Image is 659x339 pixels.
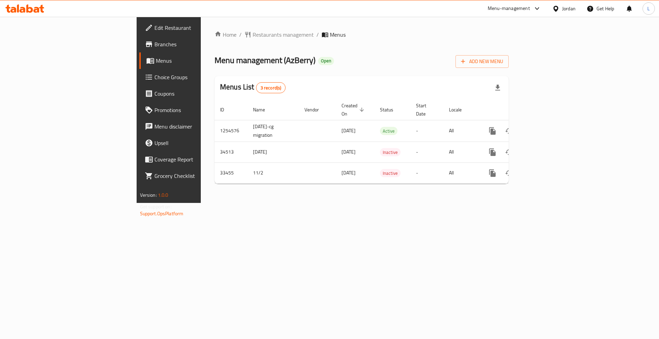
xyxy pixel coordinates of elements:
[244,31,314,39] a: Restaurants management
[484,123,501,139] button: more
[220,82,286,93] h2: Menus List
[484,165,501,181] button: more
[488,4,530,13] div: Menu-management
[484,144,501,160] button: more
[215,52,315,68] span: Menu management ( AzBerry )
[443,120,479,142] td: All
[380,106,402,114] span: Status
[380,127,397,135] span: Active
[156,57,241,65] span: Menus
[501,123,517,139] button: Change Status
[215,99,556,184] table: enhanced table
[140,209,184,218] a: Support.OpsPlatform
[140,202,172,211] span: Get support on:
[247,162,299,183] td: 11/2
[253,106,274,114] span: Name
[316,31,319,39] li: /
[416,101,435,118] span: Start Date
[139,69,247,85] a: Choice Groups
[562,5,576,12] div: Jordan
[443,142,479,162] td: All
[461,57,503,66] span: Add New Menu
[139,151,247,168] a: Coverage Report
[501,165,517,181] button: Change Status
[330,31,346,39] span: Menus
[154,172,241,180] span: Grocery Checklist
[215,31,509,39] nav: breadcrumb
[647,5,650,12] span: L
[304,106,328,114] span: Vendor
[154,40,241,48] span: Branches
[489,80,506,96] div: Export file
[139,20,247,36] a: Edit Restaurant
[154,89,241,98] span: Coupons
[380,169,401,177] span: Inactive
[443,162,479,183] td: All
[154,139,241,147] span: Upsell
[342,168,356,177] span: [DATE]
[342,147,356,156] span: [DATE]
[154,122,241,131] span: Menu disclaimer
[253,31,314,39] span: Restaurants management
[449,106,471,114] span: Locale
[140,191,157,199] span: Version:
[342,101,366,118] span: Created On
[455,55,509,68] button: Add New Menu
[411,142,443,162] td: -
[220,106,233,114] span: ID
[139,168,247,184] a: Grocery Checklist
[139,36,247,52] a: Branches
[411,120,443,142] td: -
[411,162,443,183] td: -
[139,52,247,69] a: Menus
[256,82,286,93] div: Total records count
[479,99,556,120] th: Actions
[380,148,401,156] div: Inactive
[154,155,241,164] span: Coverage Report
[154,106,241,114] span: Promotions
[318,58,334,64] span: Open
[256,85,286,91] span: 3 record(s)
[154,73,241,81] span: Choice Groups
[380,148,401,156] span: Inactive
[342,126,356,135] span: [DATE]
[247,142,299,162] td: [DATE]
[158,191,169,199] span: 1.0.0
[154,24,241,32] span: Edit Restaurant
[318,57,334,65] div: Open
[139,102,247,118] a: Promotions
[139,135,247,151] a: Upsell
[139,85,247,102] a: Coupons
[139,118,247,135] a: Menu disclaimer
[247,120,299,142] td: [DATE]-cg migration
[501,144,517,160] button: Change Status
